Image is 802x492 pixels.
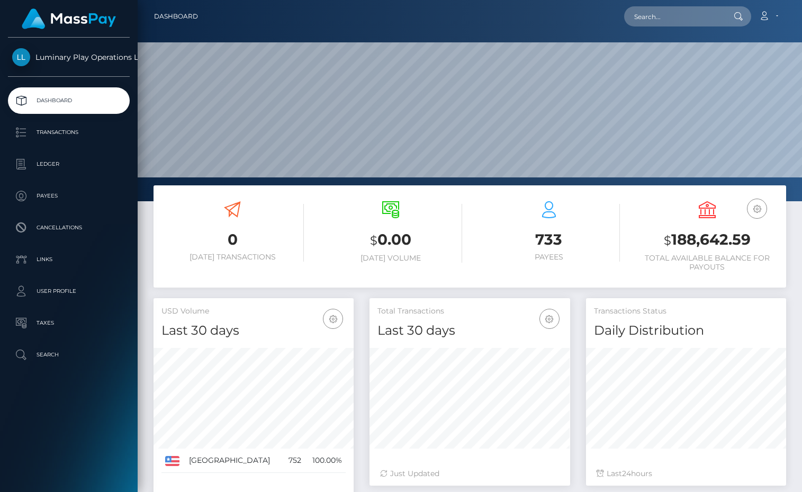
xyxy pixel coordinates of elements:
a: Cancellations [8,214,130,241]
a: Search [8,342,130,368]
h3: 733 [478,229,620,250]
img: US.png [165,456,179,466]
a: Ledger [8,151,130,177]
td: [GEOGRAPHIC_DATA] [185,449,283,473]
a: Taxes [8,310,130,336]
a: Links [8,246,130,273]
h4: Last 30 days [161,321,346,340]
h6: [DATE] Transactions [161,253,304,262]
p: Cancellations [12,220,125,236]
h3: 0.00 [320,229,462,251]
h3: 188,642.59 [636,229,778,251]
h6: Payees [478,253,620,262]
span: 24 [622,469,631,478]
h5: Total Transactions [377,306,562,317]
h3: 0 [161,229,304,250]
a: Dashboard [154,5,198,28]
input: Search... [624,6,724,26]
div: Last hours [597,468,776,479]
h4: Daily Distribution [594,321,778,340]
img: MassPay Logo [22,8,116,29]
h5: Transactions Status [594,306,778,317]
a: Transactions [8,119,130,146]
p: Search [12,347,125,363]
small: $ [370,233,377,248]
p: Dashboard [12,93,125,109]
img: Luminary Play Operations Limited [12,48,30,66]
p: Ledger [12,156,125,172]
td: 752 [283,449,305,473]
h4: Last 30 days [377,321,562,340]
p: Payees [12,188,125,204]
h6: Total Available Balance for Payouts [636,254,778,272]
p: Links [12,252,125,267]
h5: USD Volume [161,306,346,317]
a: Payees [8,183,130,209]
h6: [DATE] Volume [320,254,462,263]
span: Luminary Play Operations Limited [8,52,130,62]
p: Transactions [12,124,125,140]
a: User Profile [8,278,130,305]
p: User Profile [12,283,125,299]
p: Taxes [12,315,125,331]
td: 100.00% [305,449,346,473]
div: Just Updated [380,468,559,479]
small: $ [664,233,671,248]
a: Dashboard [8,87,130,114]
